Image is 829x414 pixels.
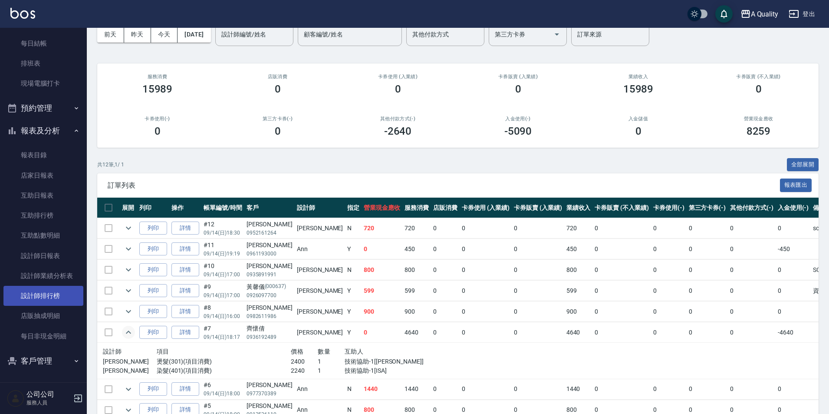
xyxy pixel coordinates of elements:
[384,125,412,137] h3: -2640
[402,198,431,218] th: 服務消費
[651,301,687,322] td: 0
[295,239,345,259] td: Ann
[345,301,362,322] td: Y
[687,218,728,238] td: 0
[139,305,167,318] button: 列印
[247,312,293,320] p: 0982611986
[564,218,593,238] td: 720
[171,284,199,298] a: 詳情
[512,301,564,322] td: 0
[395,83,401,95] h3: 0
[122,305,135,318] button: expand row
[564,379,593,399] td: 1440
[139,263,167,277] button: 列印
[345,348,363,355] span: 互助人
[362,322,402,343] td: 0
[295,322,345,343] td: [PERSON_NAME]
[247,282,293,291] div: 黃馨儀
[120,198,137,218] th: 展開
[201,260,244,280] td: #10
[728,239,776,259] td: 0
[564,260,593,280] td: 800
[103,366,157,375] p: [PERSON_NAME]
[295,281,345,301] td: [PERSON_NAME]
[97,161,124,169] p: 共 12 筆, 1 / 1
[318,348,330,355] span: 數量
[687,281,728,301] td: 0
[592,322,651,343] td: 0
[460,322,512,343] td: 0
[204,250,242,258] p: 09/14 (日) 19:19
[3,97,83,119] button: 預約管理
[687,239,728,259] td: 0
[122,222,135,235] button: expand row
[780,179,812,192] button: 報表匯出
[171,222,199,235] a: 詳情
[3,350,83,372] button: 客戶管理
[776,260,811,280] td: 0
[3,205,83,225] a: 互助排行榜
[728,281,776,301] td: 0
[785,6,819,22] button: 登出
[247,303,293,312] div: [PERSON_NAME]
[592,239,651,259] td: 0
[157,357,291,366] p: 燙髮(301)(項目消費)
[247,220,293,229] div: [PERSON_NAME]
[139,284,167,298] button: 列印
[751,9,779,20] div: A Quality
[103,357,157,366] p: [PERSON_NAME]
[204,333,242,341] p: 09/14 (日) 18:17
[295,379,345,399] td: Ann
[122,326,135,339] button: expand row
[157,366,291,375] p: 染髮(401)(項目消費)
[124,26,151,43] button: 昨天
[345,260,362,280] td: N
[201,281,244,301] td: #9
[651,218,687,238] td: 0
[776,198,811,218] th: 入金使用(-)
[139,326,167,339] button: 列印
[564,322,593,343] td: 4640
[3,286,83,306] a: 設計師排行榜
[204,229,242,237] p: 09/14 (日) 18:30
[345,239,362,259] td: Y
[7,390,24,407] img: Person
[512,218,564,238] td: 0
[592,218,651,238] td: 0
[362,379,402,399] td: 1440
[201,379,244,399] td: #6
[139,382,167,396] button: 列印
[247,324,293,333] div: 齊懷倩
[108,116,207,122] h2: 卡券使用(-)
[512,322,564,343] td: 0
[204,390,242,397] p: 09/14 (日) 18:00
[468,116,568,122] h2: 入金使用(-)
[564,239,593,259] td: 450
[512,260,564,280] td: 0
[3,33,83,53] a: 每日結帳
[171,263,199,277] a: 詳情
[623,83,654,95] h3: 15989
[345,357,425,366] p: 技術協助-1[[PERSON_NAME]]
[3,266,83,286] a: 設計師業績分析表
[512,198,564,218] th: 卡券販賣 (入業績)
[512,281,564,301] td: 0
[10,8,35,19] img: Logo
[592,379,651,399] td: 0
[291,357,318,366] p: 2400
[776,239,811,259] td: -450
[589,116,688,122] h2: 入金儲值
[756,83,762,95] h3: 0
[635,125,641,137] h3: 0
[3,246,83,266] a: 設計師日報表
[431,218,460,238] td: 0
[651,281,687,301] td: 0
[402,301,431,322] td: 900
[776,379,811,399] td: 0
[564,281,593,301] td: 599
[122,242,135,255] button: expand row
[295,198,345,218] th: 設計師
[122,383,135,396] button: expand row
[171,305,199,318] a: 詳情
[592,198,651,218] th: 卡券販賣 (不入業績)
